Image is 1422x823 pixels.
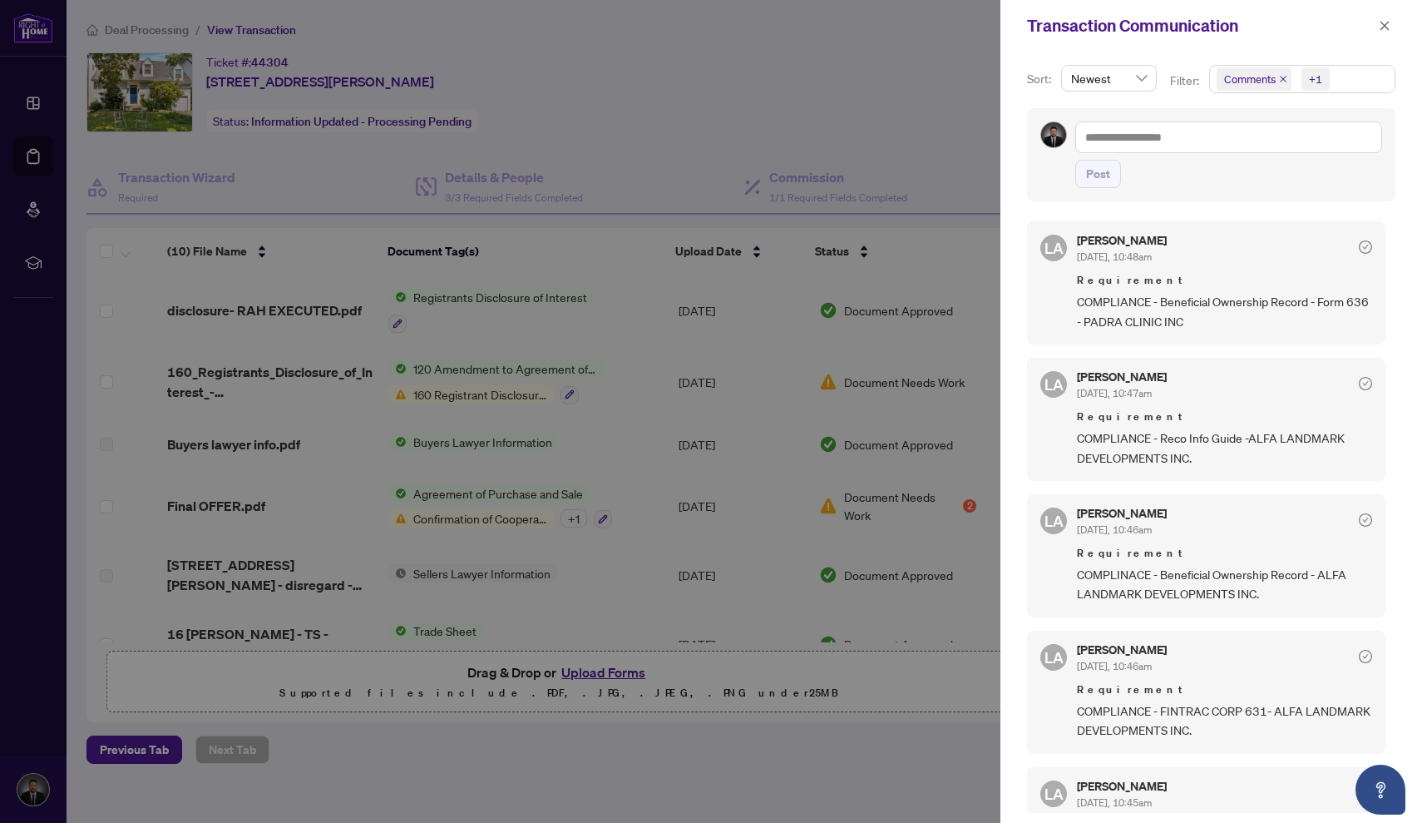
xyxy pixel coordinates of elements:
[1359,377,1372,390] span: check-circle
[1077,409,1372,425] span: Requirement
[1077,781,1167,792] h5: [PERSON_NAME]
[1279,75,1287,83] span: close
[1217,67,1291,91] span: Comments
[1077,660,1152,672] span: [DATE], 10:46am
[1077,545,1372,562] span: Requirement
[1077,508,1167,519] h5: [PERSON_NAME]
[1077,565,1372,604] span: COMPLINACE - Beneficial Ownership Record - ALFA LANDMARK DEVELOPMENTS INC.
[1041,122,1066,147] img: Profile Icon
[1077,702,1372,741] span: COMPLIANCE - FINTRAC CORP 631- ALFA LANDMARK DEVELOPMENTS INC.
[1077,250,1152,263] span: [DATE], 10:48am
[1071,66,1147,91] span: Newest
[1075,160,1121,188] button: Post
[1044,373,1064,396] span: LA
[1309,71,1322,87] div: +1
[1027,13,1374,38] div: Transaction Communication
[1077,272,1372,289] span: Requirement
[1077,644,1167,656] h5: [PERSON_NAME]
[1077,387,1152,399] span: [DATE], 10:47am
[1359,240,1372,254] span: check-circle
[1077,429,1372,468] span: COMPLIANCE - Reco Info Guide -ALFA LANDMARK DEVELOPMENTS INC.
[1359,513,1372,527] span: check-circle
[1077,796,1152,809] span: [DATE], 10:45am
[1359,650,1372,663] span: check-circle
[1044,236,1064,260] span: LA
[1077,523,1152,536] span: [DATE], 10:46am
[1224,71,1276,87] span: Comments
[1379,20,1390,32] span: close
[1077,682,1372,698] span: Requirement
[1044,782,1064,806] span: LA
[1077,292,1372,331] span: COMPLIANCE - Beneficial Ownership Record - Form 636 - PADRA CLINIC INC
[1077,235,1167,246] h5: [PERSON_NAME]
[1077,371,1167,383] h5: [PERSON_NAME]
[1044,646,1064,669] span: LA
[1170,72,1202,90] p: Filter:
[1027,70,1054,88] p: Sort:
[1355,765,1405,815] button: Open asap
[1044,509,1064,533] span: LA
